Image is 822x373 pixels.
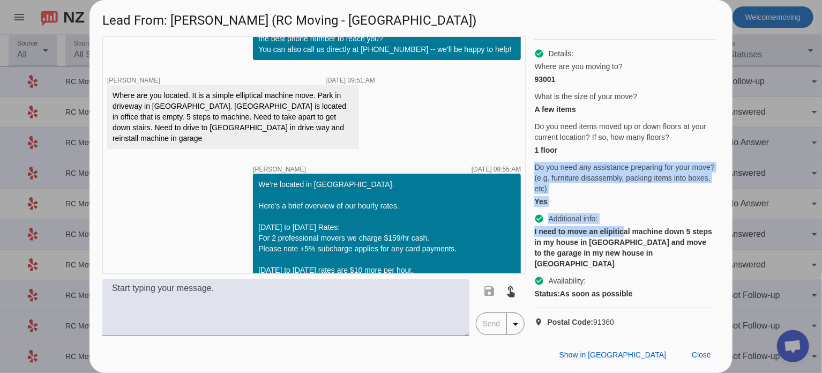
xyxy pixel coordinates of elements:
span: Do you need any assistance preparing for your move? (e.g. furniture disassembly, packing items in... [534,162,715,194]
div: As soon as possible [534,288,715,299]
span: Availability: [548,275,586,286]
span: Where are you moving to? [534,61,622,72]
div: Where are you located. It is a simple elliptical machine move. Park in driveway in [GEOGRAPHIC_DA... [113,90,354,144]
div: 1 floor [534,145,715,155]
span: Do you need items moved up or down floors at your current location? If so, how many floors? [534,121,715,143]
div: I need to move an elipitical machine down 5 steps in my house in [GEOGRAPHIC_DATA] and move to th... [534,226,715,269]
div: [DATE] 09:55:AM [472,166,521,173]
mat-icon: check_circle [534,276,544,286]
button: Close [683,345,720,364]
mat-icon: check_circle [534,214,544,223]
span: Close [692,350,711,359]
mat-icon: touch_app [505,285,518,297]
div: 93001 [534,74,715,85]
strong: Status: [534,289,559,298]
span: Additional info: [548,213,597,224]
div: A few items [534,104,715,115]
span: [PERSON_NAME] [253,166,306,173]
span: Details: [548,48,573,59]
mat-icon: arrow_drop_down [509,318,522,331]
div: Yes [534,196,715,207]
span: [PERSON_NAME] [107,77,160,84]
span: What is the size of your move? [534,91,637,102]
mat-icon: check_circle [534,49,544,58]
mat-icon: location_on [534,318,547,326]
span: Show in [GEOGRAPHIC_DATA] [559,350,666,359]
strong: Postal Code: [547,318,593,326]
button: Show in [GEOGRAPHIC_DATA] [551,345,675,364]
span: 91360 [547,317,614,327]
div: [DATE] 09:51:AM [326,77,375,84]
